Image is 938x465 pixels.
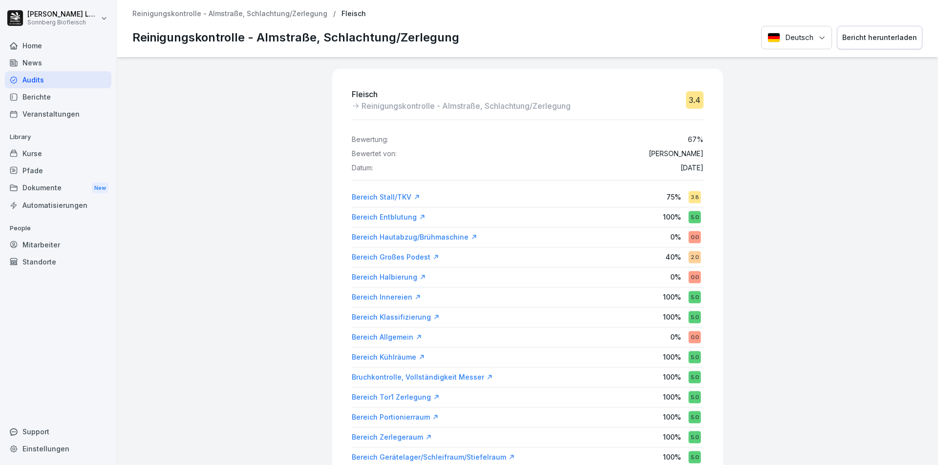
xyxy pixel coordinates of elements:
[688,351,701,363] div: 5.0
[352,136,388,144] p: Bewertung:
[837,26,922,50] button: Bericht herunterladen
[663,372,681,382] p: 100 %
[5,179,111,197] a: DokumenteNew
[663,312,681,322] p: 100 %
[352,192,420,202] a: Bereich Stall/TKV
[686,91,703,109] div: 3.4
[5,197,111,214] a: Automatisierungen
[663,432,681,442] p: 100 %
[352,232,477,242] a: Bereich Hautabzug/Brühmaschine
[688,191,701,203] div: 3.8
[341,10,366,18] p: Fleisch
[5,88,111,105] a: Berichte
[352,212,426,222] a: Bereich Entblutung
[681,164,703,172] p: [DATE]
[5,54,111,71] a: News
[670,272,681,282] p: 0 %
[663,412,681,422] p: 100 %
[688,291,701,303] div: 5.0
[688,391,701,403] div: 5.0
[670,332,681,342] p: 0 %
[352,412,439,422] a: Bereich Portionierraum
[663,392,681,402] p: 100 %
[688,411,701,423] div: 5.0
[842,32,917,43] div: Bericht herunterladen
[92,182,108,194] div: New
[352,372,493,382] a: Bruchkontrolle, Vollständigkeit Messer
[663,352,681,362] p: 100 %
[352,432,432,442] a: Bereich Zerlegeraum
[352,452,515,462] a: Bereich Gerätelager/Schleifraum/Stiefelraum
[688,211,701,223] div: 5.0
[666,192,681,202] p: 75 %
[5,440,111,457] a: Einstellungen
[132,29,459,46] p: Reinigungskontrolle - Almstraße, Schlachtung/Zerlegung
[5,71,111,88] a: Audits
[132,10,327,18] p: Reinigungskontrolle - Almstraße, Schlachtung/Zerlegung
[663,452,681,462] p: 100 %
[352,392,440,402] a: Bereich Tor1 Zerlegung
[352,252,439,262] a: Bereich Großes Podest
[352,150,397,158] p: Bewertet von:
[688,331,701,343] div: 0.0
[688,271,701,283] div: 0.0
[649,150,703,158] p: [PERSON_NAME]
[352,352,425,362] a: Bereich Kühlräume
[5,179,111,197] div: Dokumente
[352,292,421,302] a: Bereich Innereien
[665,252,681,262] p: 40 %
[688,231,701,243] div: 0.0
[767,33,780,42] img: Deutsch
[352,164,373,172] p: Datum:
[352,332,422,342] a: Bereich Allgemein
[5,37,111,54] a: Home
[333,10,336,18] p: /
[688,311,701,323] div: 5.0
[5,129,111,145] p: Library
[785,32,813,43] p: Deutsch
[688,251,701,263] div: 2.0
[5,162,111,179] a: Pfade
[352,88,571,100] p: Fleisch
[362,100,571,112] p: Reinigungskontrolle - Almstraße, Schlachtung/Zerlegung
[27,10,99,19] p: [PERSON_NAME] Lumetsberger
[663,292,681,302] p: 100 %
[27,19,99,26] p: Sonnberg Biofleisch
[352,312,440,322] a: Bereich Klassifizierung
[688,136,703,144] p: 67 %
[5,253,111,270] a: Standorte
[761,26,832,50] button: Language
[688,371,701,383] div: 5.0
[5,236,111,253] a: Mitarbeiter
[5,221,111,236] p: People
[352,272,426,282] a: Bereich Halbierung
[670,232,681,242] p: 0 %
[5,105,111,122] a: Veranstaltungen
[5,145,111,162] a: Kurse
[688,451,701,463] div: 5.0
